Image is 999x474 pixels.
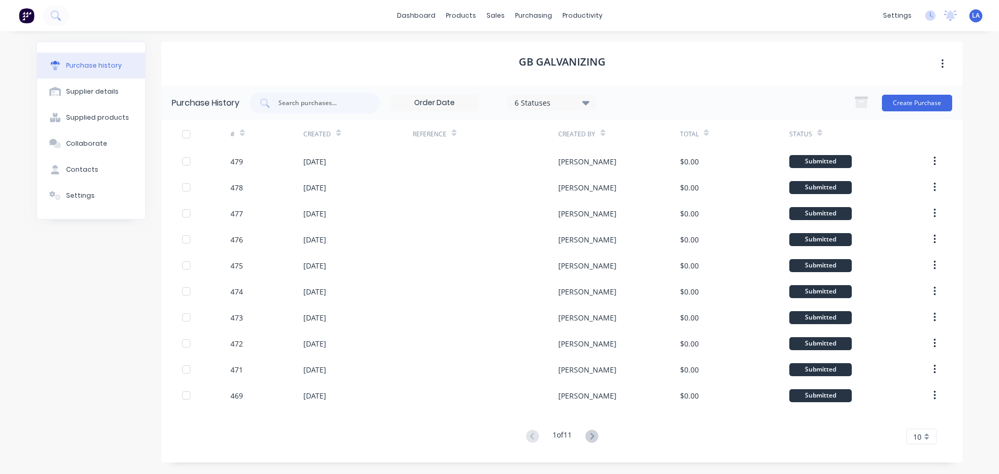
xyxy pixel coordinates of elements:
[303,364,326,375] div: [DATE]
[789,233,852,246] div: Submitted
[441,8,481,23] div: products
[789,363,852,376] div: Submitted
[789,155,852,168] div: Submitted
[230,208,243,219] div: 477
[913,431,921,442] span: 10
[558,312,617,323] div: [PERSON_NAME]
[680,156,699,167] div: $0.00
[66,87,119,96] div: Supplier details
[558,390,617,401] div: [PERSON_NAME]
[392,8,441,23] a: dashboard
[303,130,331,139] div: Created
[680,234,699,245] div: $0.00
[557,8,608,23] div: productivity
[413,130,446,139] div: Reference
[303,286,326,297] div: [DATE]
[553,429,572,444] div: 1 of 11
[303,260,326,271] div: [DATE]
[66,113,129,122] div: Supplied products
[37,105,145,131] button: Supplied products
[789,259,852,272] div: Submitted
[230,338,243,349] div: 472
[789,311,852,324] div: Submitted
[789,181,852,194] div: Submitted
[66,139,107,148] div: Collaborate
[972,11,980,20] span: LA
[37,157,145,183] button: Contacts
[66,191,95,200] div: Settings
[19,8,34,23] img: Factory
[230,156,243,167] div: 479
[510,8,557,23] div: purchasing
[789,130,812,139] div: Status
[481,8,510,23] div: sales
[680,338,699,349] div: $0.00
[680,312,699,323] div: $0.00
[37,131,145,157] button: Collaborate
[515,97,589,108] div: 6 Statuses
[37,183,145,209] button: Settings
[66,61,122,70] div: Purchase history
[558,286,617,297] div: [PERSON_NAME]
[303,208,326,219] div: [DATE]
[37,53,145,79] button: Purchase history
[230,130,235,139] div: #
[680,364,699,375] div: $0.00
[680,390,699,401] div: $0.00
[680,208,699,219] div: $0.00
[558,364,617,375] div: [PERSON_NAME]
[558,234,617,245] div: [PERSON_NAME]
[303,390,326,401] div: [DATE]
[878,8,917,23] div: settings
[230,260,243,271] div: 475
[277,98,364,108] input: Search purchases...
[230,286,243,297] div: 474
[789,337,852,350] div: Submitted
[680,130,699,139] div: Total
[882,95,952,111] button: Create Purchase
[680,182,699,193] div: $0.00
[230,234,243,245] div: 476
[303,156,326,167] div: [DATE]
[230,182,243,193] div: 478
[303,312,326,323] div: [DATE]
[303,234,326,245] div: [DATE]
[789,207,852,220] div: Submitted
[680,286,699,297] div: $0.00
[230,390,243,401] div: 469
[303,182,326,193] div: [DATE]
[230,364,243,375] div: 471
[558,338,617,349] div: [PERSON_NAME]
[66,165,98,174] div: Contacts
[558,156,617,167] div: [PERSON_NAME]
[558,182,617,193] div: [PERSON_NAME]
[230,312,243,323] div: 473
[391,95,478,111] input: Order Date
[172,97,239,109] div: Purchase History
[789,389,852,402] div: Submitted
[680,260,699,271] div: $0.00
[37,79,145,105] button: Supplier details
[303,338,326,349] div: [DATE]
[558,208,617,219] div: [PERSON_NAME]
[519,56,606,68] h1: GB GALVANIZING
[789,285,852,298] div: Submitted
[558,130,595,139] div: Created By
[558,260,617,271] div: [PERSON_NAME]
